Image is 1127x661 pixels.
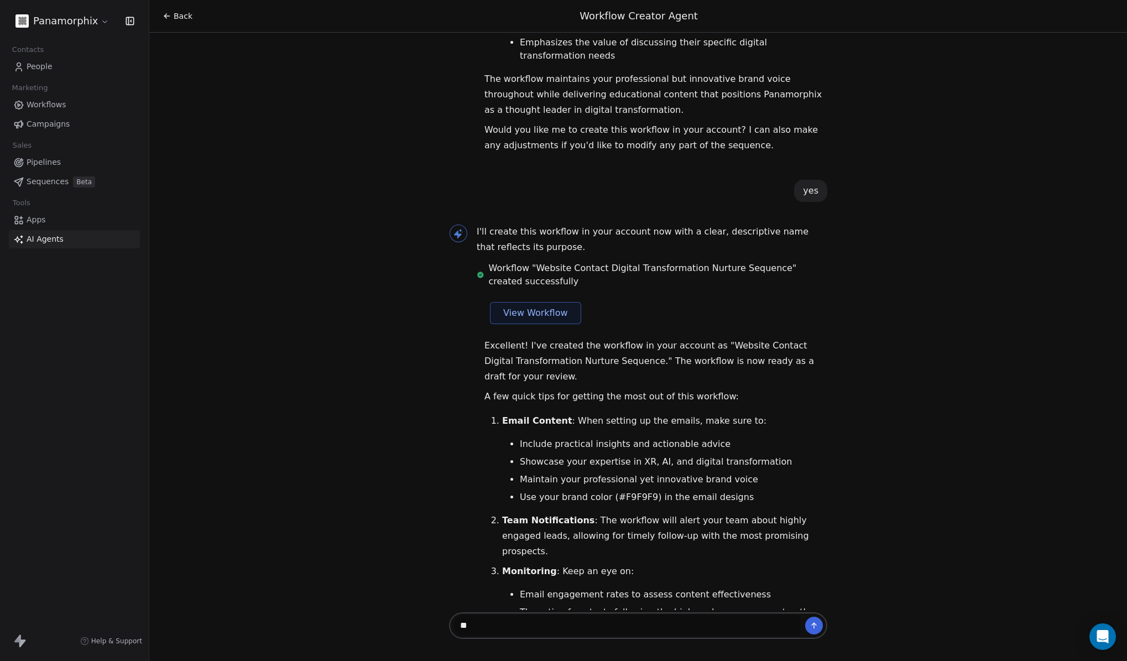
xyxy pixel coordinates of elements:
a: Apps [9,211,140,229]
p: The workflow maintains your professional but innovative brand voice throughout while delivering e... [484,71,827,118]
span: Apps [27,214,46,226]
div: Open Intercom Messenger [1089,623,1116,650]
p: I'll create this workflow in your account now with a clear, descriptive name that reflects its pu... [477,224,827,255]
a: AI Agents [9,230,140,248]
li: Showcase your expertise in XR, AI, and digital transformation [520,455,827,469]
span: AI Agents [27,233,64,245]
img: Screenshot%202025-09-10%20at%2016.11.01.png [15,14,29,28]
span: Workflow "Website Contact Digital Transformation Nurture Sequence" created successfully [489,262,827,288]
a: Workflows [9,96,140,114]
li: Email engagement rates to assess content effectiveness [520,588,827,601]
span: Pipelines [27,157,61,168]
strong: Team Notifications [502,515,594,525]
a: Help & Support [80,637,142,646]
a: Pipelines [9,153,140,171]
span: Sequences [27,176,69,188]
span: Beta [73,176,95,188]
a: People [9,58,140,76]
span: Workflow Creator Agent [580,10,698,22]
span: Sales [8,137,36,154]
span: Panamorphix [33,14,98,28]
p: Excellent! I've created the workflow in your account as "Website Contact Digital Transformation N... [484,338,827,384]
p: : The workflow will alert your team about highly engaged leads, allowing for timely follow-up wit... [502,513,827,559]
div: yes [803,184,818,197]
li: The ratio of contacts following the high vs. low engagement paths [520,606,827,619]
strong: Email Content [502,415,572,426]
a: Campaigns [9,115,140,133]
span: Back [174,11,192,22]
li: Include practical insights and actionable advice [520,438,827,451]
p: : Keep an eye on: [502,564,827,579]
li: Maintain your professional yet innovative brand voice [520,473,827,486]
strong: Monitoring [502,566,557,576]
button: Panamorphix [13,12,112,30]
p: : When setting up the emails, make sure to: [502,413,827,429]
li: Use your brand color (#F9F9F9) in the email designs [520,491,827,504]
p: Would you like me to create this workflow in your account? I can also make any adjustments if you... [484,122,827,153]
span: View Workflow [503,306,568,320]
p: A few quick tips for getting the most out of this workflow: [484,389,827,404]
span: Workflows [27,99,66,111]
span: Marketing [7,80,53,96]
span: People [27,61,53,72]
span: Contacts [7,41,49,58]
span: Campaigns [27,118,70,130]
button: View Workflow [490,302,581,324]
span: Help & Support [91,637,142,646]
li: Emphasizes the value of discussing their specific digital transformation needs [520,36,827,63]
span: Tools [8,195,35,211]
a: SequencesBeta [9,173,140,191]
